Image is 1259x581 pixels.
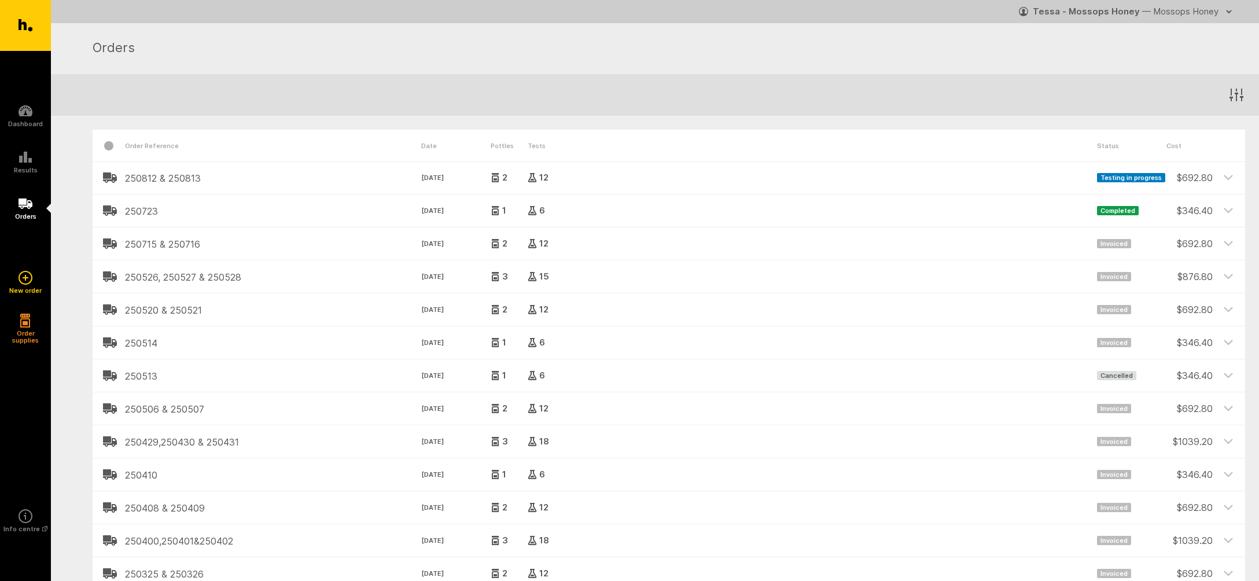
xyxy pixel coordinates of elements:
header: 250514[DATE]16Invoiced$346.40 [93,326,1245,359]
div: $ 346.40 [1166,194,1213,218]
span: 12 [537,240,548,247]
h5: New order [9,287,42,294]
span: 1 [500,207,506,214]
time: [DATE] [421,569,491,579]
span: 2 [500,405,507,412]
h2: 250410 [125,470,421,480]
time: [DATE] [421,338,491,348]
span: 18 [537,537,549,544]
h2: 250520 & 250521 [125,305,421,315]
header: 250723[DATE]16Completed$346.40 [93,194,1245,227]
h2: 250429,250430 & 250431 [125,437,421,447]
header: 250400,250401&250402[DATE]318Invoiced$1039.20 [93,524,1245,557]
span: 12 [537,306,548,313]
time: [DATE] [421,206,491,216]
header: 250410[DATE]16Invoiced$346.40 [93,458,1245,491]
time: [DATE] [421,404,491,414]
span: 12 [537,405,548,412]
span: 1 [500,471,506,478]
div: Order Reference [125,130,421,161]
span: Invoiced [1097,404,1131,413]
div: Cost [1166,130,1213,161]
span: 3 [500,273,508,280]
header: 250408 & 250409[DATE]212Invoiced$692.80 [93,491,1245,524]
div: $ 876.80 [1166,260,1213,284]
span: Invoiced [1097,338,1131,347]
div: $ 346.40 [1166,458,1213,481]
div: Status [1097,130,1166,161]
span: 2 [500,504,507,511]
time: [DATE] [421,437,491,447]
span: — Mossops Honey [1142,6,1218,17]
time: [DATE] [421,173,491,183]
span: Invoiced [1097,470,1131,479]
header: 250429,250430 & 250431[DATE]318Invoiced$1039.20 [93,425,1245,458]
div: $ 692.80 [1166,227,1213,251]
header: 250715 & 250716[DATE]212Invoiced$692.80 [93,227,1245,260]
div: $ 346.40 [1166,359,1213,383]
header: 250506 & 250507[DATE]212Invoiced$692.80 [93,392,1245,425]
span: 3 [500,438,508,445]
time: [DATE] [421,305,491,315]
span: 6 [537,372,545,379]
h5: Info centre [3,525,47,532]
span: Invoiced [1097,272,1131,281]
div: $ 1039.20 [1166,425,1213,448]
div: $ 692.80 [1166,293,1213,317]
h2: 250514 [125,338,421,348]
span: 6 [537,471,545,478]
h2: 250513 [125,371,421,381]
div: Pottles [491,130,528,161]
header: 250513[DATE]16Cancelled$346.40 [93,359,1245,392]
header: 250526, 250527 & 250528[DATE]315Invoiced$876.80 [93,260,1245,293]
strong: Tessa - Mossops Honey [1033,6,1140,17]
span: Invoiced [1097,503,1131,512]
span: 12 [537,570,548,577]
span: Invoiced [1097,305,1131,314]
time: [DATE] [421,470,491,480]
div: $ 1039.20 [1166,524,1213,547]
time: [DATE] [421,272,491,282]
time: [DATE] [421,503,491,513]
header: 250812 & 250813[DATE]212Testing in progress$692.80 [93,161,1245,194]
span: 18 [537,438,549,445]
span: 2 [500,174,507,181]
h5: Dashboard [8,120,43,127]
span: Completed [1097,206,1139,215]
span: Invoiced [1097,569,1131,578]
time: [DATE] [421,239,491,249]
time: [DATE] [421,536,491,546]
span: 2 [500,570,507,577]
span: Testing in progress [1097,173,1165,182]
span: 12 [537,174,548,181]
h2: 250408 & 250409 [125,503,421,513]
header: 250520 & 250521[DATE]212Invoiced$692.80 [93,293,1245,326]
span: Invoiced [1097,437,1131,446]
h2: 250400,250401&250402 [125,536,421,546]
span: Invoiced [1097,536,1131,545]
div: Tests [528,130,1097,161]
span: 2 [500,306,507,313]
span: Invoiced [1097,239,1131,248]
h2: 250715 & 250716 [125,239,421,249]
div: Date [421,130,491,161]
span: 6 [537,339,545,346]
h2: 250526, 250527 & 250528 [125,272,421,282]
h5: Results [14,167,38,174]
h2: 250325 & 250326 [125,569,421,579]
h1: Orders [93,38,1231,59]
h5: Order supplies [8,330,43,344]
h2: 250812 & 250813 [125,173,421,183]
div: $ 692.80 [1166,392,1213,415]
h5: Orders [15,213,36,220]
span: Cancelled [1097,371,1136,380]
div: $ 692.80 [1166,161,1213,185]
span: 15 [537,273,549,280]
h2: 250723 [125,206,421,216]
span: 6 [537,207,545,214]
button: Tessa - Mossops Honey — Mossops Honey [1019,2,1236,21]
h2: 250506 & 250507 [125,404,421,414]
time: [DATE] [421,371,491,381]
div: $ 692.80 [1166,557,1213,580]
span: 1 [500,372,506,379]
